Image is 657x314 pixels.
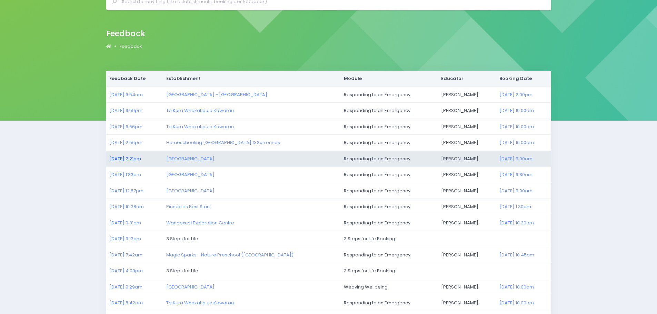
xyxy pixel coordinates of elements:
a: [DATE] 4:09pm [109,267,143,274]
td: Responding to an Emergency [340,247,438,263]
a: [DATE] 9:00am [499,155,532,162]
td: [PERSON_NAME] [438,87,496,103]
th: Educator [438,71,496,87]
a: Magic Sparks - Nature Preschool ([GEOGRAPHIC_DATA]) [166,252,293,258]
a: [DATE] 1:33pm [109,171,141,178]
a: [DATE] 9:00am [499,188,532,194]
a: [DATE] 9:31am [109,220,141,226]
a: [DATE] 10:00am [499,123,534,130]
a: [DATE] 8:42am [109,300,143,306]
a: [DATE] 6:56pm [109,123,142,130]
a: [DATE] 9:13am [109,235,141,242]
h2: Feedback [106,29,145,38]
a: [DATE] 7:42am [109,252,142,258]
a: Pinnacles Best Start [166,203,210,210]
a: Te Kura Whakatipu o Kawarau [166,107,234,114]
a: [GEOGRAPHIC_DATA] - [GEOGRAPHIC_DATA] [166,91,267,98]
a: [GEOGRAPHIC_DATA] [166,155,215,162]
a: Te Kura Whakatipu o Kawarau [166,123,234,130]
td: Responding to an Emergency [340,199,438,215]
th: Feedback Date [106,71,163,87]
a: [GEOGRAPHIC_DATA] [166,188,215,194]
a: [DATE] 12:57pm [109,188,143,194]
a: [DATE] 10:38am [109,203,144,210]
td: [PERSON_NAME] [438,247,496,263]
td: [PERSON_NAME] [438,135,496,151]
th: Establishment [163,71,340,87]
span: 3 Steps for Life [166,267,198,274]
a: [GEOGRAPHIC_DATA] [166,284,215,290]
a: [GEOGRAPHIC_DATA] [166,171,215,178]
td: Responding to an Emergency [340,167,438,183]
td: Responding to an Emergency [340,103,438,119]
a: [DATE] 6:54am [109,91,143,98]
a: [DATE] 1:30pm [499,203,531,210]
a: [DATE] 10:00am [499,139,534,146]
td: Responding to an Emergency [340,151,438,167]
a: [DATE] 10:45am [499,252,534,258]
td: 3 Steps for Life Booking [340,263,551,279]
a: Wanaexcel Exploration Centre [166,220,234,226]
td: [PERSON_NAME] [438,295,496,311]
a: [DATE] 9:30am [499,171,532,178]
td: [PERSON_NAME] [438,167,496,183]
td: 3 Steps for Life Booking [340,231,551,247]
td: [PERSON_NAME] [438,215,496,231]
td: Responding to an Emergency [340,135,438,151]
td: [PERSON_NAME] [438,151,496,167]
td: [PERSON_NAME] [438,119,496,135]
a: Te Kura Whakatipu o Kawarau [166,300,234,306]
span: 3 Steps for Life [166,235,198,242]
td: Responding to an Emergency [340,295,438,311]
td: Responding to an Emergency [340,87,438,103]
th: Module [340,71,438,87]
td: Responding to an Emergency [340,119,438,135]
a: [DATE] 10:00am [499,107,534,114]
td: [PERSON_NAME] [438,183,496,199]
a: [DATE] 2:56pm [109,139,142,146]
a: Homeschooling [GEOGRAPHIC_DATA] & Surrounds [166,139,280,146]
a: Feedback [119,43,142,50]
a: [DATE] 9:29am [109,284,142,290]
td: Responding to an Emergency [340,215,438,231]
a: [DATE] 6:59pm [109,107,142,114]
td: [PERSON_NAME] [438,103,496,119]
a: [DATE] 2:00pm [499,91,532,98]
td: Responding to an Emergency [340,183,438,199]
td: Weaving Wellbeing [340,279,438,295]
a: [DATE] 10:30am [499,220,534,226]
a: [DATE] 10:00am [499,300,534,306]
th: Booking Date [496,71,551,87]
td: [PERSON_NAME] [438,199,496,215]
a: [DATE] 2:21pm [109,155,141,162]
a: [DATE] 10:00am [499,284,534,290]
td: [PERSON_NAME] [438,279,496,295]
